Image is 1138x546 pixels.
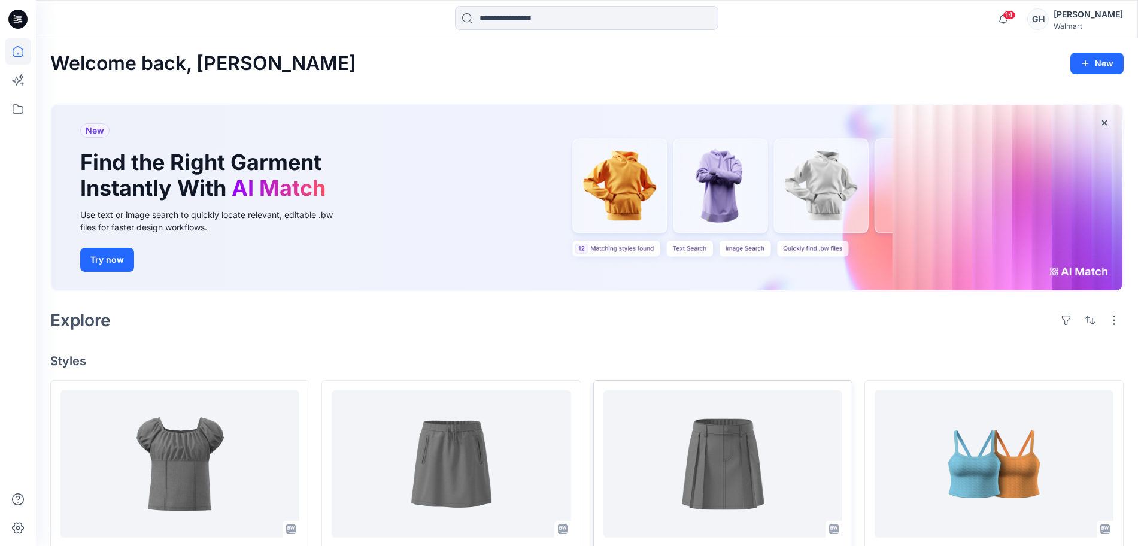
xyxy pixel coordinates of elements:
h2: Explore [50,311,111,330]
h1: Find the Right Garment Instantly With [80,150,332,201]
span: 14 [1003,10,1016,20]
div: GH [1027,8,1049,30]
a: Square Neck Cap Sleeve Top [60,390,299,538]
h4: Styles [50,354,1124,368]
div: Use text or image search to quickly locate relevant, editable .bw files for faster design workflows. [80,208,350,233]
button: New [1070,53,1124,74]
span: New [86,123,104,138]
a: Track Skirt [332,390,570,538]
a: NB26HQ262557_SEAMLESS TRUE CROP DL FRONT SCOOP NK TANK [875,390,1113,538]
a: Front Pleat Twill Skirt [603,390,842,538]
div: [PERSON_NAME] [1054,7,1123,22]
button: Try now [80,248,134,272]
div: Walmart [1054,22,1123,31]
span: AI Match [232,175,326,201]
h2: Welcome back, [PERSON_NAME] [50,53,356,75]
